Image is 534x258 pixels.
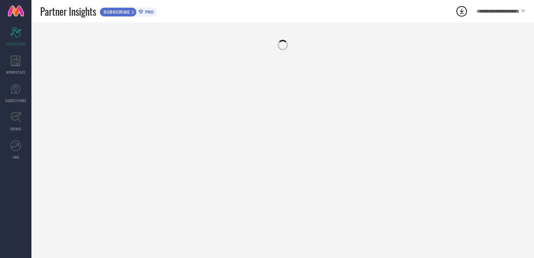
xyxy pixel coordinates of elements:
[13,155,19,160] span: FWD
[10,126,22,131] span: TRENDS
[40,4,96,19] span: Partner Insights
[143,9,154,15] span: PRO
[6,70,26,75] span: WORKSPACE
[100,9,132,15] span: SUBSCRIBE
[6,41,26,46] span: SCORECARDS
[5,98,27,103] span: SUGGESTIONS
[455,5,468,17] div: Open download list
[100,6,157,17] a: SUBSCRIBEPRO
